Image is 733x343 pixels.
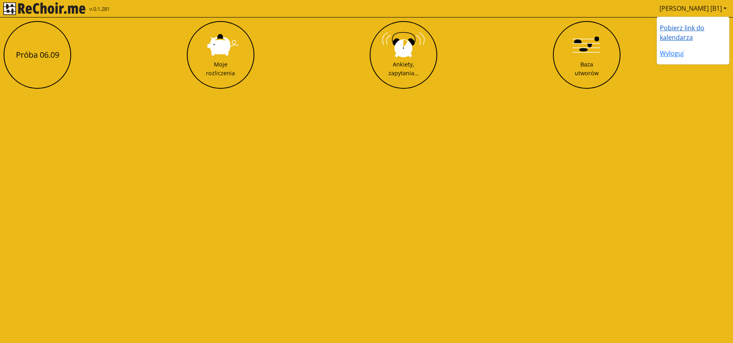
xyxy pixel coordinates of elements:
a: Wyloguj [660,49,684,58]
button: Baza utworów [553,21,621,89]
span: v.0.1.281 [89,5,110,13]
div: Ankiety, zapytania... [388,60,419,77]
div: Moje rozliczenia [206,60,235,77]
div: Baza utworów [575,60,599,77]
img: rekłajer mi [3,2,85,15]
ul: [PERSON_NAME] [B1] [656,16,730,65]
button: Próba 06.09 [4,21,71,89]
button: Moje rozliczenia [187,21,254,89]
a: Pobierz link do kalendarza [660,23,704,42]
a: [PERSON_NAME] [B1] [656,0,730,16]
button: Ankiety, zapytania... [370,21,437,89]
